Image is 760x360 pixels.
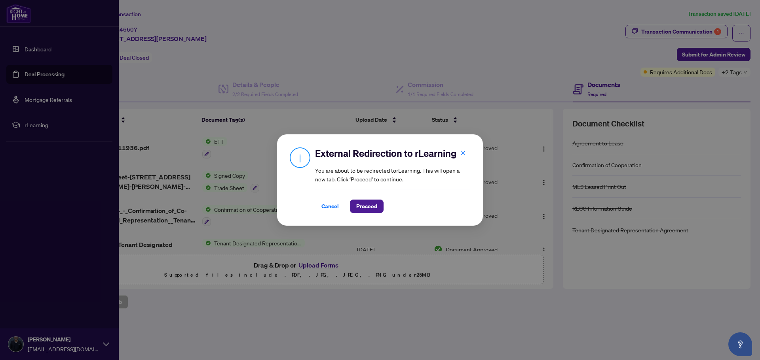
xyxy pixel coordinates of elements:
[290,147,310,168] img: Info Icon
[356,200,377,213] span: Proceed
[321,200,339,213] span: Cancel
[350,200,384,213] button: Proceed
[315,200,345,213] button: Cancel
[315,147,470,213] div: You are about to be redirected to rLearning . This will open a new tab. Click ‘Proceed’ to continue.
[315,147,470,160] h2: External Redirection to rLearning
[728,332,752,356] button: Open asap
[460,150,466,156] span: close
